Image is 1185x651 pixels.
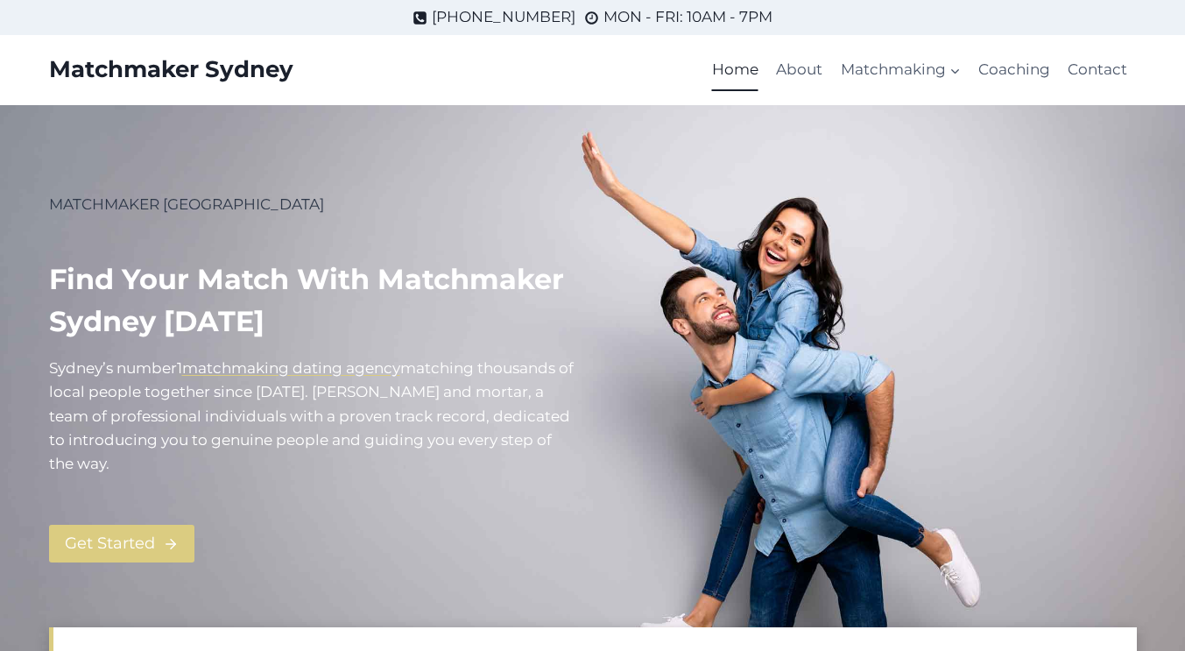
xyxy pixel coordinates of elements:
[49,56,293,83] a: Matchmaker Sydney
[49,525,194,563] a: Get Started
[49,357,579,476] p: Sydney’s number atching thousands of local people together since [DATE]. [PERSON_NAME] and mortar...
[49,193,579,216] p: MATCHMAKER [GEOGRAPHIC_DATA]
[970,49,1059,91] a: Coaching
[182,359,400,377] a: matchmaking dating agency
[703,49,767,91] a: Home
[65,531,155,556] span: Get Started
[1059,49,1136,91] a: Contact
[49,258,579,343] h1: Find your match with Matchmaker Sydney [DATE]
[177,359,182,377] mark: 1
[841,58,961,81] span: Matchmaking
[831,49,969,91] a: Matchmaking
[767,49,831,91] a: About
[413,5,575,29] a: [PHONE_NUMBER]
[603,5,772,29] span: MON - FRI: 10AM - 7PM
[432,5,575,29] span: [PHONE_NUMBER]
[703,49,1137,91] nav: Primary
[400,359,416,377] mark: m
